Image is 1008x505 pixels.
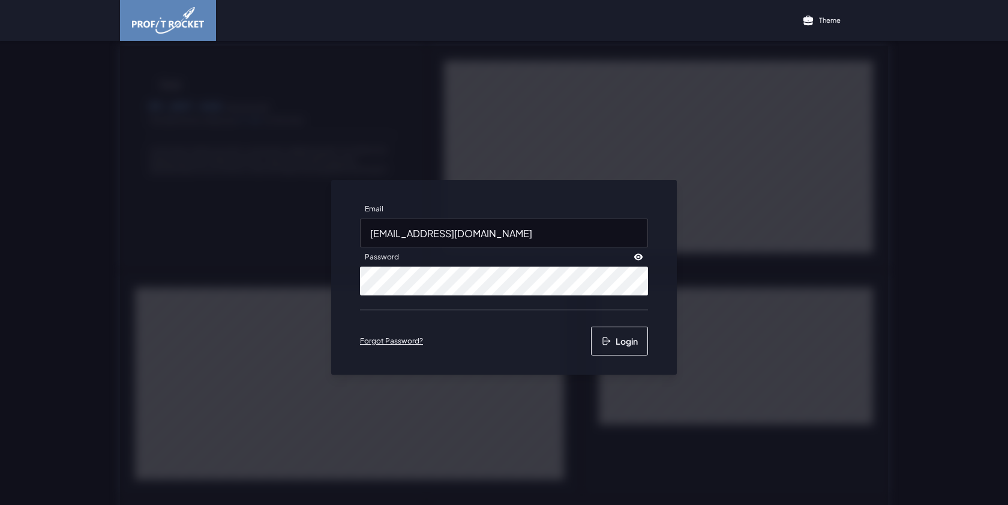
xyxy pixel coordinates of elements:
[132,7,204,34] img: image
[591,327,648,355] button: Login
[360,199,388,219] label: Email
[360,336,423,346] a: Forgot Password?
[360,247,404,267] label: Password
[819,16,841,25] p: Theme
